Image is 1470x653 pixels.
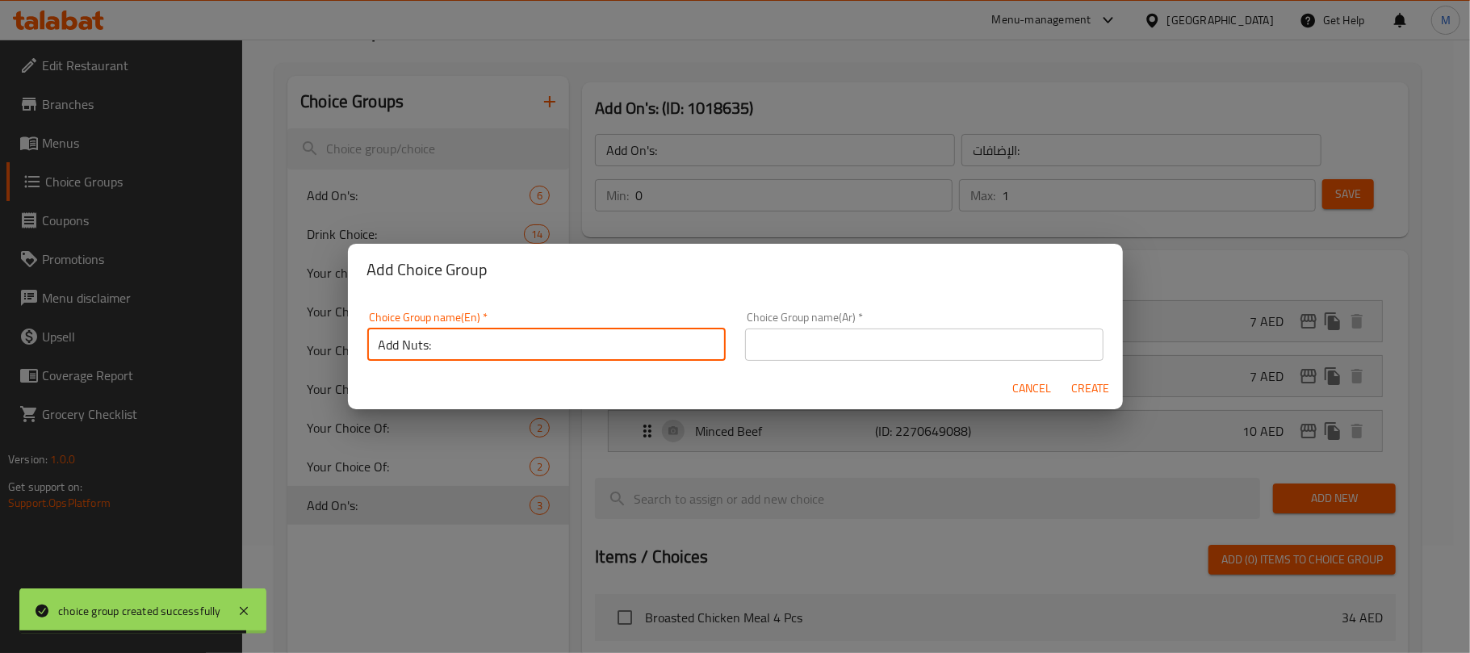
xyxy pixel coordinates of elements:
[1065,374,1116,404] button: Create
[1007,374,1058,404] button: Cancel
[1071,379,1110,399] span: Create
[58,602,221,620] div: choice group created successfully
[367,329,726,361] input: Please enter Choice Group name(en)
[1013,379,1052,399] span: Cancel
[745,329,1104,361] input: Please enter Choice Group name(ar)
[367,257,1104,283] h2: Add Choice Group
